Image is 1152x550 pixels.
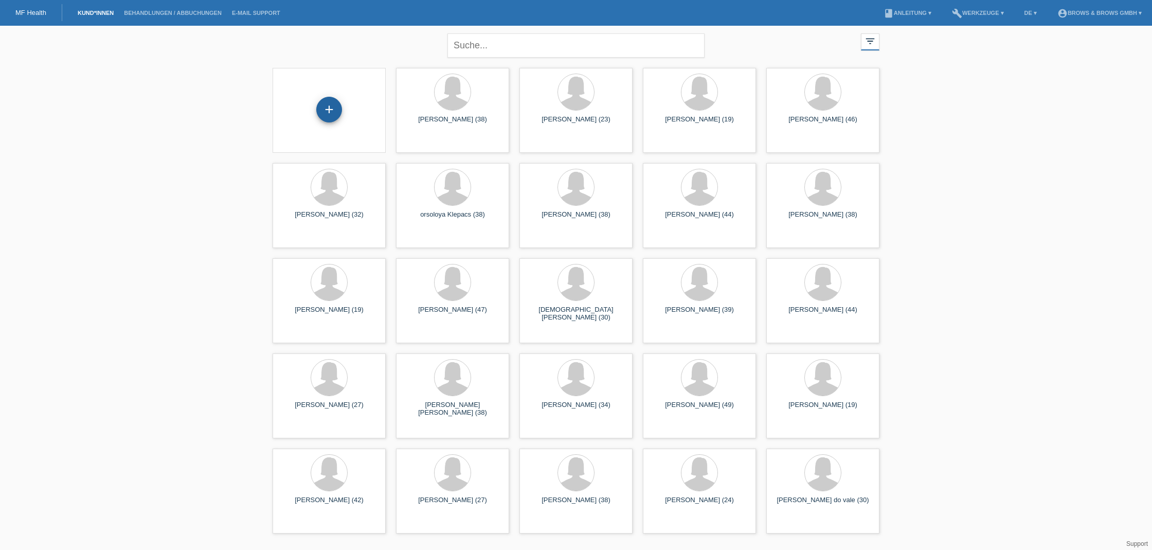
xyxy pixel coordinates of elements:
[15,9,46,16] a: MF Health
[651,401,748,417] div: [PERSON_NAME] (49)
[281,496,377,512] div: [PERSON_NAME] (42)
[119,10,227,16] a: Behandlungen / Abbuchungen
[281,401,377,417] div: [PERSON_NAME] (27)
[281,306,377,322] div: [PERSON_NAME] (19)
[404,115,501,132] div: [PERSON_NAME] (38)
[1052,10,1147,16] a: account_circleBrows & Brows GmbH ▾
[1126,540,1148,547] a: Support
[878,10,937,16] a: bookAnleitung ▾
[775,306,871,322] div: [PERSON_NAME] (44)
[404,210,501,227] div: orsoloya Klepacs (38)
[1019,10,1042,16] a: DE ▾
[884,8,894,19] i: book
[281,210,377,227] div: [PERSON_NAME] (32)
[865,36,876,47] i: filter_list
[775,210,871,227] div: [PERSON_NAME] (38)
[404,306,501,322] div: [PERSON_NAME] (47)
[651,306,748,322] div: [PERSON_NAME] (39)
[528,401,624,417] div: [PERSON_NAME] (34)
[651,115,748,132] div: [PERSON_NAME] (19)
[404,496,501,512] div: [PERSON_NAME] (27)
[775,115,871,132] div: [PERSON_NAME] (46)
[775,401,871,417] div: [PERSON_NAME] (19)
[404,401,501,417] div: [PERSON_NAME] [PERSON_NAME] (38)
[1057,8,1068,19] i: account_circle
[73,10,119,16] a: Kund*innen
[528,306,624,322] div: [DEMOGRAPHIC_DATA][PERSON_NAME] (30)
[651,210,748,227] div: [PERSON_NAME] (44)
[227,10,285,16] a: E-Mail Support
[447,33,705,58] input: Suche...
[651,496,748,512] div: [PERSON_NAME] (24)
[947,10,1009,16] a: buildWerkzeuge ▾
[528,210,624,227] div: [PERSON_NAME] (38)
[952,8,962,19] i: build
[317,101,341,118] div: Kund*in hinzufügen
[528,496,624,512] div: [PERSON_NAME] (38)
[775,496,871,512] div: [PERSON_NAME] do vale (30)
[528,115,624,132] div: [PERSON_NAME] (23)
